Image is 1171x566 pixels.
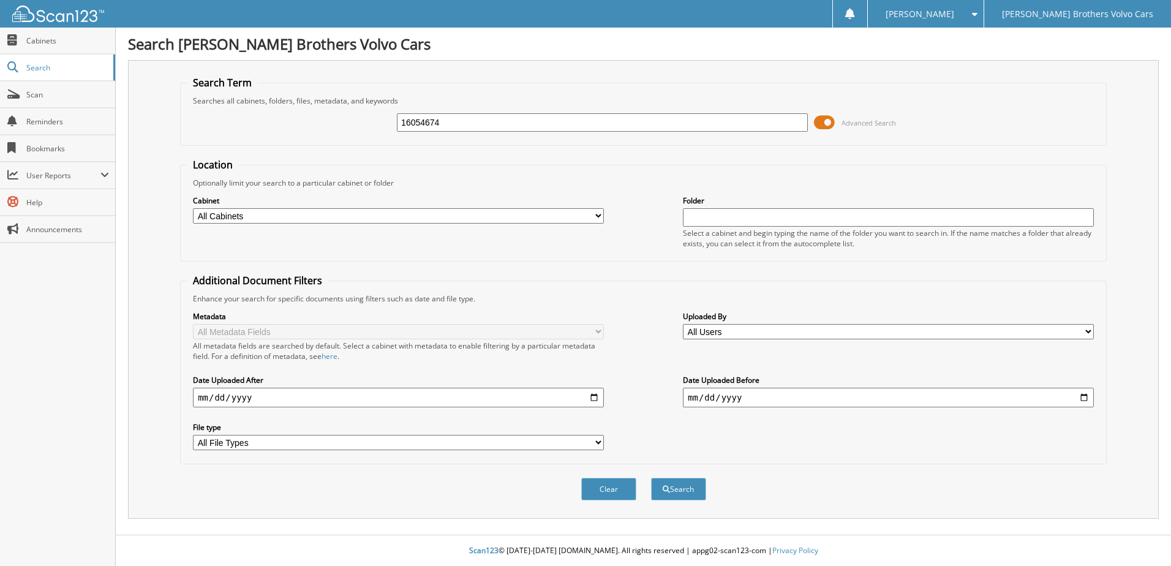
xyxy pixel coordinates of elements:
input: end [683,388,1094,407]
span: Bookmarks [26,143,109,154]
span: Scan123 [469,545,499,556]
div: © [DATE]-[DATE] [DOMAIN_NAME]. All rights reserved | appg02-scan123-com | [116,536,1171,566]
iframe: Chat Widget [1110,507,1171,566]
label: Cabinet [193,195,604,206]
img: scan123-logo-white.svg [12,6,104,22]
span: [PERSON_NAME] [886,10,954,18]
span: User Reports [26,170,100,181]
h1: Search [PERSON_NAME] Brothers Volvo Cars [128,34,1159,54]
legend: Search Term [187,76,258,89]
div: Enhance your search for specific documents using filters such as date and file type. [187,293,1100,304]
a: here [322,351,337,361]
label: Date Uploaded After [193,375,604,385]
span: Cabinets [26,36,109,46]
span: Announcements [26,224,109,235]
span: Search [26,62,107,73]
input: start [193,388,604,407]
div: Optionally limit your search to a particular cabinet or folder [187,178,1100,188]
label: Metadata [193,311,604,322]
span: Scan [26,89,109,100]
div: Select a cabinet and begin typing the name of the folder you want to search in. If the name match... [683,228,1094,249]
label: File type [193,422,604,432]
label: Folder [683,195,1094,206]
span: Help [26,197,109,208]
button: Search [651,478,706,500]
legend: Location [187,158,239,172]
div: All metadata fields are searched by default. Select a cabinet with metadata to enable filtering b... [193,341,604,361]
div: Searches all cabinets, folders, files, metadata, and keywords [187,96,1100,106]
label: Date Uploaded Before [683,375,1094,385]
button: Clear [581,478,636,500]
span: [PERSON_NAME] Brothers Volvo Cars [1002,10,1153,18]
span: Reminders [26,116,109,127]
legend: Additional Document Filters [187,274,328,287]
a: Privacy Policy [772,545,818,556]
label: Uploaded By [683,311,1094,322]
span: Advanced Search [842,118,896,127]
